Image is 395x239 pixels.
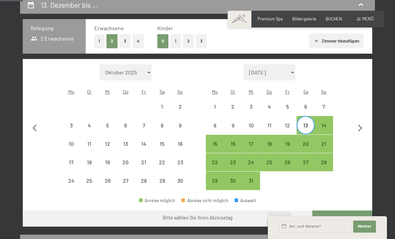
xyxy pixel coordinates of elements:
[260,135,278,153] div: Abreise möglich
[297,141,314,158] div: 20
[242,172,260,190] div: Wed Dec 31 2025
[279,153,297,171] div: Fri Dec 26 2025
[261,160,278,176] div: 25
[297,123,314,139] div: 13
[62,153,80,171] div: Abreise nicht möglich
[181,198,228,203] div: Abreise nicht möglich
[249,89,253,95] abbr: Mittwoch
[63,178,79,195] div: 24
[266,89,272,95] abbr: Donnerstag
[80,116,98,134] div: Abreise nicht möglich
[153,153,171,171] div: Sat Nov 22 2025
[135,172,153,190] div: Fri Nov 28 2025
[297,116,315,134] div: Abreise möglich
[62,172,80,190] div: Abreise nicht möglich
[326,16,342,21] a: BUCHEN
[243,141,259,158] div: 17
[207,141,223,158] div: 15
[206,172,224,190] div: Abreise möglich
[206,153,224,171] div: Mon Dec 22 2025
[80,135,98,153] div: Tue Nov 11 2025
[196,34,207,48] button: 3
[315,104,332,121] div: 7
[172,141,188,158] div: 16
[315,153,333,171] div: Sun Dec 28 2025
[261,104,278,121] div: 4
[136,160,152,176] div: 21
[116,153,135,171] div: Abreise nicht möglich
[183,34,194,48] button: 2
[80,172,98,190] div: Tue Nov 25 2025
[171,98,189,116] div: Sun Nov 02 2025
[157,34,168,48] button: 0
[116,172,135,190] div: Thu Nov 27 2025
[153,153,171,171] div: Abreise nicht möglich
[153,172,171,190] div: Abreise nicht möglich
[120,34,131,48] button: 3
[225,141,241,158] div: 16
[98,135,116,153] div: Abreise nicht möglich
[206,135,224,153] div: Mon Dec 15 2025
[157,25,173,31] span: Kinder
[80,153,98,171] div: Abreise nicht möglich
[297,160,314,176] div: 27
[136,141,152,158] div: 14
[172,123,188,139] div: 9
[206,135,224,153] div: Abreise möglich
[224,98,242,116] div: Abreise nicht möglich
[315,98,333,116] div: Sun Dec 07 2025
[31,35,74,42] span: 2 Erwachsene
[62,116,80,134] div: Mon Nov 03 2025
[117,178,134,195] div: 27
[153,98,171,116] div: Sat Nov 01 2025
[99,160,116,176] div: 19
[297,135,315,153] div: Abreise möglich
[135,135,153,153] div: Fri Nov 14 2025
[297,153,315,171] div: Abreise möglich
[63,123,79,139] div: 3
[63,141,79,158] div: 10
[279,116,297,134] div: Abreise nicht möglich
[315,123,332,139] div: 14
[99,178,116,195] div: 26
[172,104,188,121] div: 2
[260,135,278,153] div: Thu Dec 18 2025
[117,123,134,139] div: 6
[160,89,165,95] abbr: Samstag
[260,116,278,134] div: Abreise nicht möglich
[87,89,91,95] abbr: Dienstag
[62,172,80,190] div: Mon Nov 24 2025
[171,116,189,134] div: Sun Nov 09 2025
[224,172,242,190] div: Abreise möglich
[297,104,314,121] div: 6
[207,160,223,176] div: 22
[224,116,242,134] div: Abreise nicht möglich
[224,172,242,190] div: Tue Dec 30 2025
[171,153,189,171] div: Abreise nicht möglich
[116,116,135,134] div: Thu Nov 06 2025
[133,34,144,48] button: 4
[309,34,364,48] button: Zimmer hinzufügen
[139,198,175,203] div: Anreise möglich
[224,98,242,116] div: Tue Dec 02 2025
[225,178,241,195] div: 30
[154,141,170,158] div: 15
[63,160,79,176] div: 17
[206,116,224,134] div: Mon Dec 08 2025
[41,1,98,9] h2: 13. Dezember bis …
[243,104,259,121] div: 3
[224,135,242,153] div: Abreise möglich
[62,116,80,134] div: Abreise nicht möglich
[62,135,80,153] div: Mon Nov 10 2025
[315,141,332,158] div: 21
[315,135,333,153] div: Sun Dec 21 2025
[154,104,170,121] div: 1
[153,116,171,134] div: Abreise nicht möglich
[261,141,278,158] div: 18
[116,153,135,171] div: Thu Nov 20 2025
[206,98,224,116] div: Mon Dec 01 2025
[224,135,242,153] div: Tue Dec 16 2025
[136,123,152,139] div: 7
[321,89,326,95] abbr: Sonntag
